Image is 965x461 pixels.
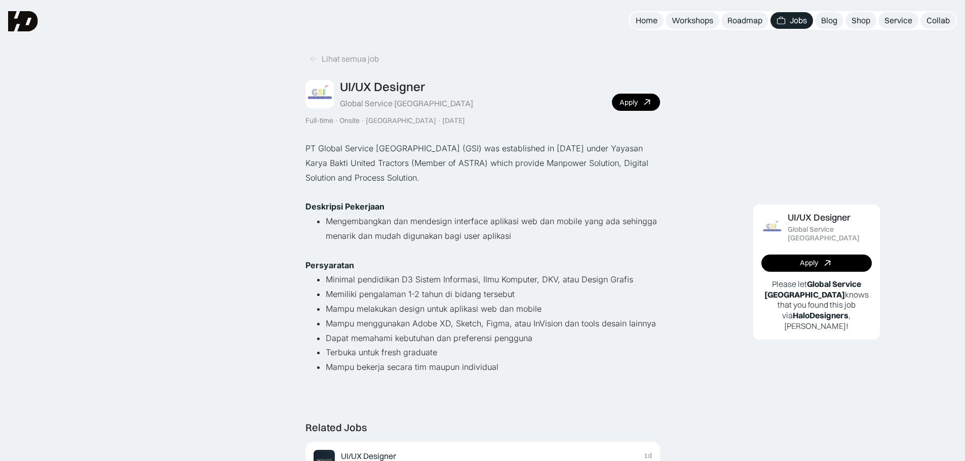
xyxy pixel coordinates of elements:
[340,98,473,109] div: Global Service [GEOGRAPHIC_DATA]
[620,98,638,107] div: Apply
[326,331,660,346] li: Dapat memahami kebutuhan dan preferensi pengguna
[326,345,660,360] li: Terbuka untuk fresh graduate
[437,116,441,125] div: ·
[790,15,807,26] div: Jobs
[845,12,876,29] a: Shop
[322,54,379,64] div: Lihat semua job
[305,201,384,212] strong: Deskripsi Pekerjaan
[361,116,365,125] div: ·
[878,12,918,29] a: Service
[672,15,713,26] div: Workshops
[761,279,872,331] p: Please let knows that you found this job via , [PERSON_NAME]!
[305,116,333,125] div: Full-time
[727,15,762,26] div: Roadmap
[340,79,425,94] div: UI/UX Designer
[800,259,818,267] div: Apply
[788,213,851,223] div: UI/UX Designer
[636,15,658,26] div: Home
[305,141,660,185] p: PT Global Service [GEOGRAPHIC_DATA] (GSI) was established in [DATE] under Yayasan Karya Bakti Uni...
[630,12,664,29] a: Home
[326,316,660,331] li: Mampu menggunakan Adobe XD, Sketch, Figma, atau InVision dan tools desain lainnya
[442,116,465,125] div: [DATE]
[764,279,861,300] b: Global Service [GEOGRAPHIC_DATA]
[326,302,660,316] li: Mampu melakukan design untuk aplikasi web dan mobile
[305,243,660,258] p: ‍
[821,15,837,26] div: Blog
[366,116,436,125] div: [GEOGRAPHIC_DATA]
[305,51,383,67] a: Lihat semua job
[305,422,367,434] div: Related Jobs
[721,12,768,29] a: Roadmap
[305,260,354,270] strong: Persyaratan
[788,225,872,242] div: Global Service [GEOGRAPHIC_DATA]
[305,185,660,200] p: ‍
[326,287,660,302] li: Memiliki pengalaman 1-2 tahun di bidang tersebut
[852,15,870,26] div: Shop
[793,310,848,320] b: HaloDesigners
[326,272,660,287] li: Minimal pendidikan D3 Sistem Informasi, Ilmu Komputer, DKV, atau Design Grafis
[334,116,338,125] div: ·
[326,214,660,243] li: Mengembangkan dan mendesign interface aplikasi web dan mobile yang ada sehingga menarik dan mudah...
[761,217,783,238] img: Job Image
[770,12,813,29] a: Jobs
[884,15,912,26] div: Service
[815,12,843,29] a: Blog
[644,451,652,460] div: 1d
[305,374,660,389] p: ‍
[761,255,872,272] a: Apply
[927,15,950,26] div: Collab
[612,94,660,111] a: Apply
[920,12,956,29] a: Collab
[326,360,660,374] li: Mampu bekerja secara tim maupun individual
[339,116,360,125] div: Onsite
[666,12,719,29] a: Workshops
[305,80,334,108] img: Job Image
